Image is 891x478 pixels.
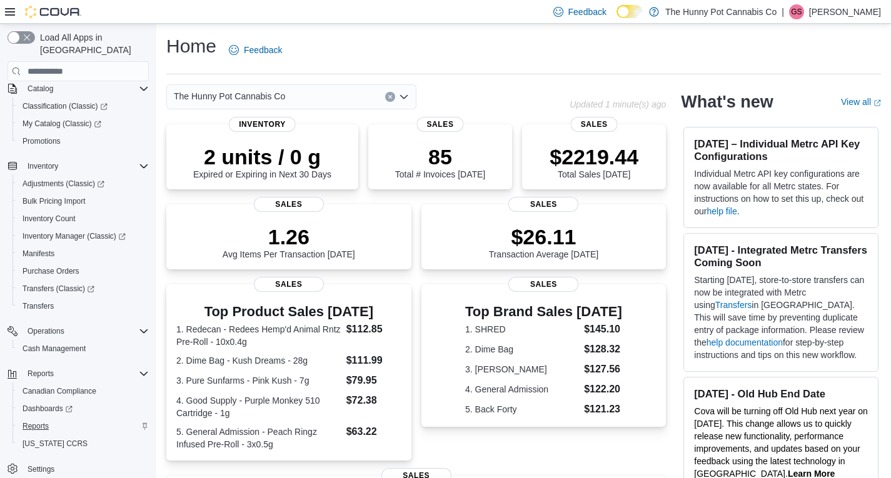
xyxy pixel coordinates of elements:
[176,374,341,387] dt: 3. Pure Sunfarms - Pink Kush - 7g
[23,101,108,111] span: Classification (Classic)
[346,322,401,337] dd: $112.85
[346,393,401,408] dd: $72.38
[3,322,154,340] button: Operations
[18,299,59,314] a: Transfers
[694,137,868,162] h3: [DATE] – Individual Metrc API Key Configurations
[18,211,81,226] a: Inventory Count
[244,44,282,56] span: Feedback
[385,92,395,102] button: Clear input
[193,144,331,169] p: 2 units / 0 g
[18,281,149,296] span: Transfers (Classic)
[176,394,341,419] dt: 4. Good Supply - Purple Monkey 510 Cartridge - 1g
[28,84,53,94] span: Catalog
[489,224,599,259] div: Transaction Average [DATE]
[23,404,73,414] span: Dashboards
[18,99,149,114] span: Classification (Classic)
[18,264,149,279] span: Purchase Orders
[465,323,579,336] dt: 1. SHRED
[508,277,578,292] span: Sales
[18,401,149,416] span: Dashboards
[23,324,149,339] span: Operations
[18,384,149,399] span: Canadian Compliance
[176,323,341,348] dt: 1. Redecan - Redees Hemp'd Animal Rntz Pre-Roll - 10x0.4g
[3,460,154,478] button: Settings
[707,337,783,347] a: help documentation
[28,326,64,336] span: Operations
[23,366,59,381] button: Reports
[23,284,94,294] span: Transfers (Classic)
[346,424,401,439] dd: $63.22
[23,324,69,339] button: Operations
[782,4,784,19] p: |
[13,297,154,315] button: Transfers
[18,229,131,244] a: Inventory Manager (Classic)
[791,4,802,19] span: GS
[23,366,149,381] span: Reports
[13,280,154,297] a: Transfers (Classic)
[23,439,88,449] span: [US_STATE] CCRS
[694,244,868,269] h3: [DATE] - Integrated Metrc Transfers Coming Soon
[18,341,149,356] span: Cash Management
[28,161,58,171] span: Inventory
[465,363,579,376] dt: 3. [PERSON_NAME]
[665,4,777,19] p: The Hunny Pot Cannabis Co
[550,144,638,169] p: $2219.44
[18,229,149,244] span: Inventory Manager (Classic)
[465,304,622,319] h3: Top Brand Sales [DATE]
[465,343,579,356] dt: 2. Dime Bag
[873,99,881,107] svg: External link
[18,246,149,261] span: Manifests
[584,362,622,377] dd: $127.56
[23,119,101,129] span: My Catalog (Classic)
[18,194,91,209] a: Bulk Pricing Import
[13,132,154,150] button: Promotions
[617,18,617,19] span: Dark Mode
[617,5,643,18] input: Dark Mode
[23,266,79,276] span: Purchase Orders
[3,365,154,382] button: Reports
[694,167,868,217] p: Individual Metrc API key configurations are now available for all Metrc states. For instructions ...
[508,197,578,212] span: Sales
[176,304,401,319] h3: Top Product Sales [DATE]
[3,80,154,97] button: Catalog
[395,144,485,169] p: 85
[18,384,101,399] a: Canadian Compliance
[18,99,113,114] a: Classification (Classic)
[13,97,154,115] a: Classification (Classic)
[18,436,93,451] a: [US_STATE] CCRS
[568,6,607,18] span: Feedback
[3,157,154,175] button: Inventory
[18,436,149,451] span: Washington CCRS
[18,299,149,314] span: Transfers
[23,196,86,206] span: Bulk Pricing Import
[23,179,104,189] span: Adjustments (Classic)
[694,387,868,400] h3: [DATE] - Old Hub End Date
[254,197,324,212] span: Sales
[809,4,881,19] p: [PERSON_NAME]
[13,417,154,435] button: Reports
[18,419,54,434] a: Reports
[224,37,287,62] a: Feedback
[584,382,622,397] dd: $122.20
[28,369,54,379] span: Reports
[570,99,666,109] p: Updated 1 minute(s) ago
[23,386,96,396] span: Canadian Compliance
[18,134,149,149] span: Promotions
[166,34,216,59] h1: Home
[715,300,752,310] a: Transfers
[694,274,868,361] p: Starting [DATE], store-to-store transfers can now be integrated with Metrc using in [GEOGRAPHIC_D...
[13,382,154,400] button: Canadian Compliance
[13,192,154,210] button: Bulk Pricing Import
[18,264,84,279] a: Purchase Orders
[707,206,737,216] a: help file
[18,341,91,356] a: Cash Management
[346,373,401,388] dd: $79.95
[25,6,81,18] img: Cova
[13,262,154,280] button: Purchase Orders
[23,231,126,241] span: Inventory Manager (Classic)
[28,464,54,474] span: Settings
[223,224,355,249] p: 1.26
[13,175,154,192] a: Adjustments (Classic)
[465,383,579,396] dt: 4. General Admission
[23,461,149,477] span: Settings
